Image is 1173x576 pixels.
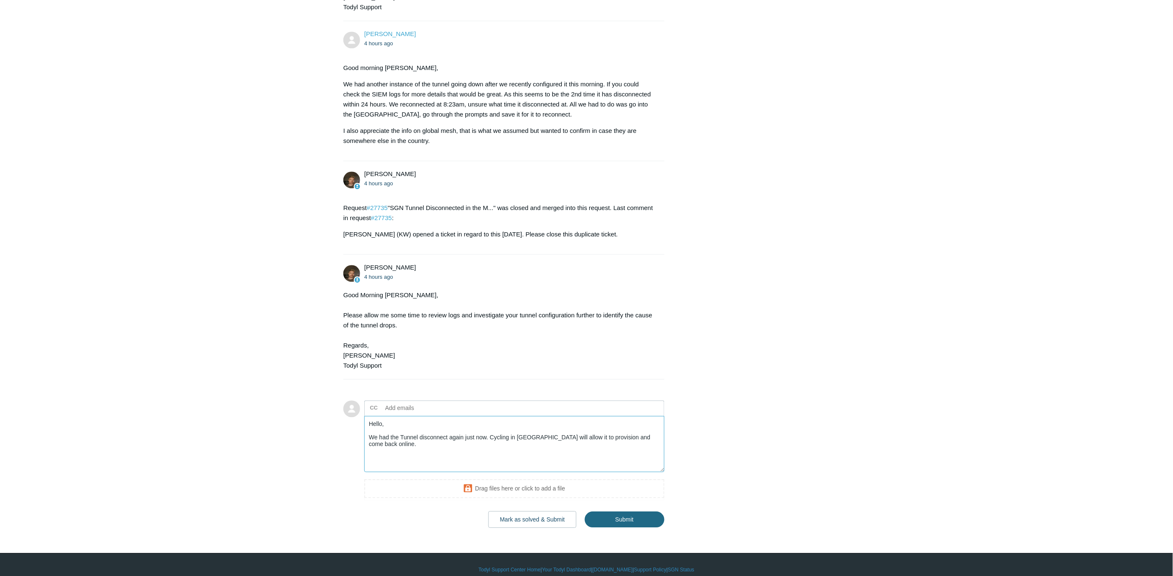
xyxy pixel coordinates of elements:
[371,214,392,221] a: #27735
[370,402,378,414] label: CC
[364,30,416,37] a: [PERSON_NAME]
[364,264,416,271] span: Andy Paull
[364,40,393,47] time: 08/28/2025, 08:39
[343,229,656,239] p: [PERSON_NAME] (KW) opened a ticket in regard to this [DATE]. Please close this duplicate ticket.
[364,274,393,280] time: 08/28/2025, 08:43
[668,566,694,573] a: SGN Status
[382,402,472,414] input: Add emails
[364,170,416,177] span: Andy Paull
[634,566,667,573] a: Support Policy
[343,290,656,371] div: Good Morning [PERSON_NAME], Please allow me some time to review logs and investigate your tunnel ...
[585,511,664,527] input: Submit
[367,204,388,211] a: #27735
[343,203,656,223] p: Request "SGN Tunnel Disconnected in the M..." was closed and merged into this request. Last comme...
[479,566,541,573] a: Todyl Support Center Home
[364,180,393,187] time: 08/28/2025, 08:40
[542,566,591,573] a: Your Todyl Dashboard
[488,511,577,528] button: Mark as solved & Submit
[364,30,416,37] span: Jacob Bejarano
[343,566,830,573] div: | | | |
[343,126,656,146] p: I also appreciate the info on global mesh, that is what we assumed but wanted to confirm in case ...
[343,63,656,73] p: Good morning [PERSON_NAME],
[364,416,664,472] textarea: Add your reply
[592,566,633,573] a: [DOMAIN_NAME]
[343,79,656,119] p: We had another instance of the tunnel going down after we recently configured it this morning. If...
